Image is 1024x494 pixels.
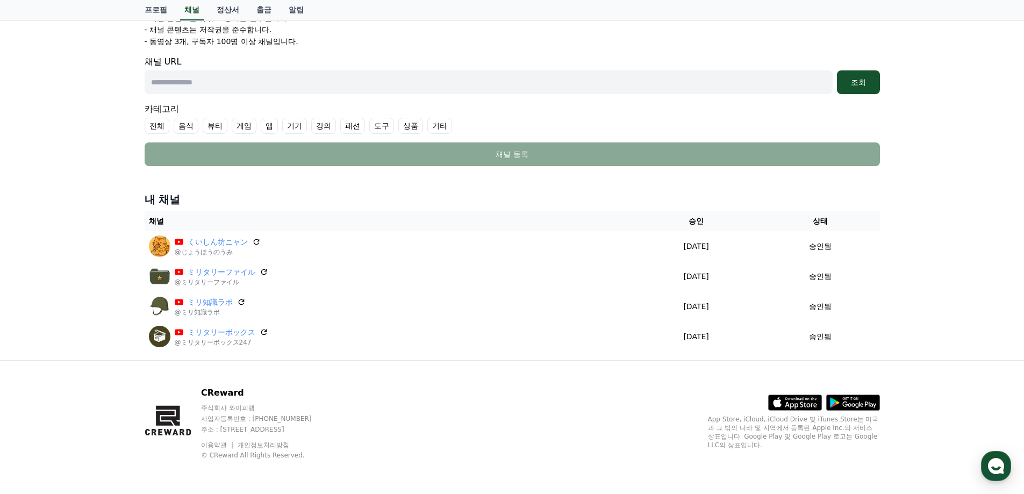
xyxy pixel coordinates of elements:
a: ミリタリーファイル [188,267,255,278]
label: 상품 [398,118,423,134]
b: 채널톡 [92,214,110,221]
img: ミリタリーファイル [149,266,170,287]
div: CReward [40,114,197,124]
div: 안녕하세요 크리워드입니다. [40,124,175,134]
label: 강의 [311,118,336,134]
a: 개인정보처리방침 [238,441,289,449]
label: 음식 [174,118,198,134]
a: 설정 [139,341,206,368]
h4: 내 채널 [145,192,880,207]
a: くいしん坊ニャン [188,237,248,248]
p: [DATE] [636,241,757,252]
p: 승인됨 [809,331,832,342]
span: 설정 [166,357,179,366]
label: 게임 [232,118,256,134]
a: 채널톡이용중 [82,214,128,223]
label: 패션 [340,118,365,134]
p: @ミリ知識ラボ [175,308,246,317]
label: 기타 [427,118,452,134]
p: - 채널 콘텐츠는 저작권을 준수합니다. [145,24,272,35]
label: 뷰티 [203,118,227,134]
a: 대화 [71,341,139,368]
div: 카테고리 [145,103,880,134]
a: ミリ知識ラボ [188,297,233,308]
span: 문의하기 [83,166,115,176]
p: [DATE] [636,271,757,282]
img: くいしん坊ニャン [149,235,170,257]
h1: CReward [13,81,76,98]
span: 이용중 [92,214,128,221]
button: 채널 등록 [145,142,880,166]
label: 도구 [369,118,394,134]
span: 운영시간 보기 [141,87,185,96]
label: 전체 [145,118,169,134]
a: ミリタリーボックス [188,327,255,338]
p: 주식회사 와이피랩 [201,404,332,412]
p: @ミリタリーファイル [175,278,268,287]
p: 승인됨 [809,241,832,252]
p: [DATE] [636,331,757,342]
p: CReward [201,386,332,399]
div: 채널 등록 [166,149,858,160]
div: 조회 [841,77,876,88]
img: ミリタリーボックス [149,326,170,347]
span: 홈 [34,357,40,366]
p: - 동영상 3개, 구독자 100명 이상 채널입니다. [145,36,298,47]
div: 문의사항을 남겨주세요 :) [40,134,175,145]
p: @ミリタリーボックス247 [175,338,268,347]
p: [DATE] [636,301,757,312]
th: 승인 [632,211,761,231]
div: 채널 URL [145,55,880,94]
label: 기기 [282,118,307,134]
p: App Store, iCloud, iCloud Drive 및 iTunes Store는 미국과 그 밖의 나라 및 지역에서 등록된 Apple Inc.의 서비스 상표입니다. Goo... [708,415,880,449]
button: 조회 [837,70,880,94]
a: 문의하기 [15,158,195,184]
p: 사업자등록번호 : [PHONE_NUMBER] [201,414,332,423]
th: 상태 [761,211,880,231]
p: 승인됨 [809,271,832,282]
p: 승인됨 [809,301,832,312]
a: CReward안녕하세요 크리워드입니다.문의사항을 남겨주세요 :) [13,110,197,152]
button: 운영시간 보기 [137,85,197,98]
span: 대화 [98,357,111,366]
label: 앱 [261,118,278,134]
th: 채널 [145,211,632,231]
a: 이용약관 [201,441,235,449]
img: ミリ知識ラボ [149,296,170,317]
p: © CReward All Rights Reserved. [201,451,332,460]
p: 주소 : [STREET_ADDRESS] [201,425,332,434]
span: 내일 오전 8:30부터 운영해요 [68,188,155,197]
p: @じょうほうのうみ [175,248,261,256]
a: 홈 [3,341,71,368]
